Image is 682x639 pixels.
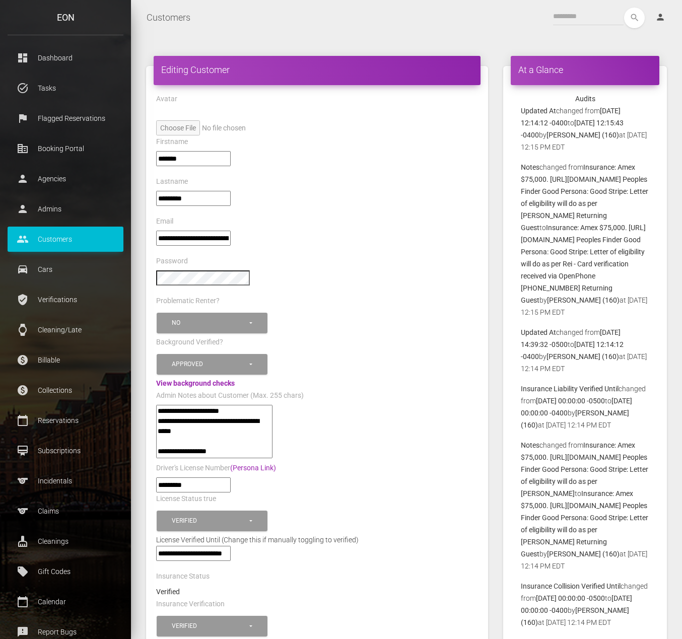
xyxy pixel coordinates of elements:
a: calendar_today Reservations [8,408,123,433]
h4: Editing Customer [161,63,473,76]
label: Firstname [156,137,188,147]
b: Updated At [521,328,556,336]
b: [PERSON_NAME] (160) [521,409,629,429]
b: [DATE] 00:00:00 -0500 [536,594,605,602]
b: Insurance Liability Verified Until [521,385,619,393]
p: Incidentals [15,473,116,488]
a: View background checks [156,379,235,387]
p: Verifications [15,292,116,307]
a: person Agencies [8,166,123,191]
p: Cleanings [15,534,116,549]
p: Agencies [15,171,116,186]
a: cleaning_services Cleanings [8,529,123,554]
button: Approved [157,354,267,375]
a: sports Claims [8,499,123,524]
div: Verified [172,517,248,525]
p: Flagged Reservations [15,111,116,126]
label: Background Verified? [156,337,223,347]
p: Admins [15,201,116,217]
label: Email [156,217,173,227]
button: Verified [157,511,267,531]
p: Tasks [15,81,116,96]
a: paid Collections [8,378,123,403]
a: (Persona Link) [230,464,276,472]
label: Lastname [156,177,188,187]
button: Verified [157,616,267,636]
b: [PERSON_NAME] (160) [547,296,620,304]
a: person [648,8,674,28]
div: No [172,319,248,327]
b: [DATE] 00:00:00 -0500 [536,397,605,405]
p: changed from to by at [DATE] 12:15 PM EDT [521,161,649,318]
label: Admin Notes about Customer (Max. 255 chars) [156,391,304,401]
p: changed from to by at [DATE] 12:14 PM EDT [521,326,649,375]
label: Password [156,256,188,266]
b: Insurance: Amex $75,000. [URL][DOMAIN_NAME] Peoples Finder Good Persona: Good Stripe: Letter of e... [521,163,648,232]
p: Subscriptions [15,443,116,458]
p: changed from to by at [DATE] 12:15 PM EDT [521,105,649,153]
p: Customers [15,232,116,247]
p: Cars [15,262,116,277]
a: corporate_fare Booking Portal [8,136,123,161]
a: local_offer Gift Codes [8,559,123,584]
a: people Customers [8,227,123,252]
a: calendar_today Calendar [8,589,123,614]
p: Reservations [15,413,116,428]
p: changed from to by at [DATE] 12:14 PM EDT [521,439,649,572]
label: Insurance Verification [156,599,225,609]
b: Updated At [521,107,556,115]
b: Insurance: Amex $75,000. [URL][DOMAIN_NAME] Peoples Finder Good Persona: Good Stripe: Letter of e... [521,224,646,304]
div: Approved [172,360,248,369]
a: Customers [147,5,190,30]
a: drive_eta Cars [8,257,123,282]
p: Claims [15,504,116,519]
b: Insurance: Amex $75,000. [URL][DOMAIN_NAME] Peoples Finder Good Persona: Good Stripe: Letter of e... [521,489,648,558]
button: search [624,8,645,28]
p: Collections [15,383,116,398]
p: Cleaning/Late [15,322,116,337]
label: Insurance Status [156,572,210,582]
a: verified_user Verifications [8,287,123,312]
a: task_alt Tasks [8,76,123,101]
p: Dashboard [15,50,116,65]
strong: Verified [156,588,180,596]
label: License Status true [156,494,216,504]
p: changed from to by at [DATE] 12:14 PM EDT [521,383,649,431]
label: Problematic Renter? [156,296,220,306]
b: Notes [521,163,539,171]
label: Driver's License Number [156,463,276,473]
button: No [157,313,267,333]
b: Insurance: Amex $75,000. [URL][DOMAIN_NAME] Peoples Finder Good Persona: Good Stripe: Letter of e... [521,441,648,498]
p: changed from to by at [DATE] 12:14 PM EDT [521,580,649,628]
i: person [655,12,665,22]
a: sports Incidentals [8,468,123,493]
b: [PERSON_NAME] (160) [547,352,619,361]
b: Notes [521,441,539,449]
p: Calendar [15,594,116,609]
h4: At a Glance [518,63,652,76]
div: License Verified Until (Change this if manually toggling to verified) [149,534,486,546]
b: [PERSON_NAME] (160) [547,131,619,139]
div: Verified [172,622,248,630]
a: watch Cleaning/Late [8,317,123,342]
b: [PERSON_NAME] (160) [521,606,629,626]
a: paid Billable [8,347,123,373]
b: [PERSON_NAME] (160) [547,550,620,558]
a: dashboard Dashboard [8,45,123,70]
b: Insurance Collision Verified Until [521,582,621,590]
a: card_membership Subscriptions [8,438,123,463]
strong: Audits [575,95,595,103]
label: Avatar [156,94,177,104]
p: Billable [15,352,116,368]
a: flag Flagged Reservations [8,106,123,131]
p: Gift Codes [15,564,116,579]
a: person Admins [8,196,123,222]
p: Booking Portal [15,141,116,156]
